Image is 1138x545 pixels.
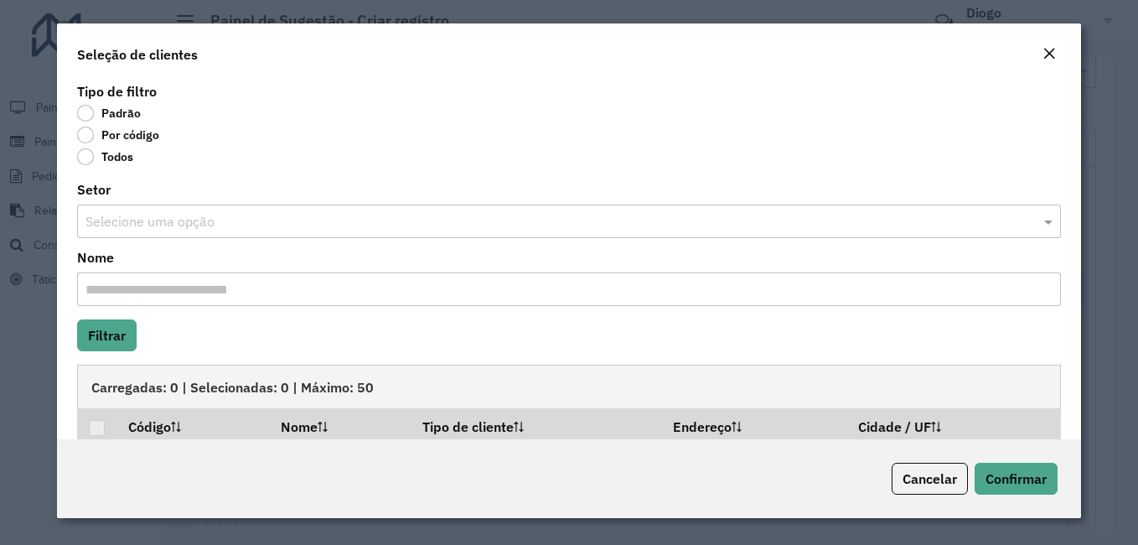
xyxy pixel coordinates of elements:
th: Endereço [662,408,847,444]
label: Nome [77,247,114,267]
label: Todos [77,148,133,165]
th: Cidade / UF [846,408,1060,444]
button: Filtrar [77,319,137,351]
label: Setor [77,179,111,200]
label: Por código [77,127,159,143]
h4: Seleção de clientes [77,44,198,65]
button: Close [1037,44,1061,65]
label: Tipo de filtro [77,81,157,101]
div: Carregadas: 0 | Selecionadas: 0 | Máximo: 50 [77,365,1061,408]
em: Fechar [1042,47,1056,60]
button: Confirmar [975,463,1058,495]
th: Código [116,408,269,444]
button: Cancelar [892,463,968,495]
span: Cancelar [903,470,957,487]
th: Nome [270,408,411,444]
label: Padrão [77,105,141,122]
th: Tipo de cliente [411,408,662,444]
span: Confirmar [985,470,1047,487]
